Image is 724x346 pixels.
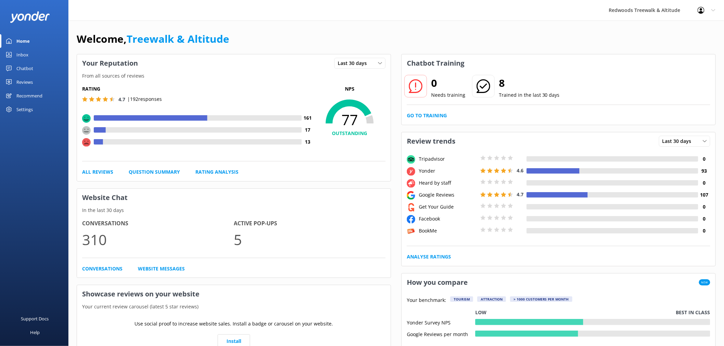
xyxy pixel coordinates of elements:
[314,111,386,128] span: 77
[475,309,487,316] p: Low
[129,168,180,176] a: Question Summary
[77,54,143,72] h3: Your Reputation
[698,227,710,235] h4: 0
[21,312,49,325] div: Support Docs
[698,203,710,211] h4: 0
[16,75,33,89] div: Reviews
[417,227,479,235] div: BookMe
[82,265,122,272] a: Conversations
[338,59,371,67] span: Last 30 days
[77,72,391,80] p: From all sources of reviews
[431,75,465,91] h2: 0
[314,130,386,137] h4: OUTSTANDING
[477,296,506,302] div: Attraction
[402,54,469,72] h3: Chatbot Training
[417,155,479,163] div: Tripadvisor
[417,167,479,175] div: Yonder
[302,138,314,146] h4: 13
[517,191,523,198] span: 4.7
[302,114,314,122] h4: 161
[417,203,479,211] div: Get Your Guide
[698,155,710,163] h4: 0
[417,191,479,199] div: Google Reviews
[10,11,50,23] img: yonder-white-logo.png
[77,189,391,207] h3: Website Chat
[16,62,33,75] div: Chatbot
[698,215,710,223] h4: 0
[77,207,391,214] p: In the last 30 days
[407,112,447,119] a: Go to Training
[127,95,162,103] p: | 192 responses
[127,32,229,46] a: Treewalk & Altitude
[138,265,185,272] a: Website Messages
[698,191,710,199] h4: 107
[662,137,696,145] span: Last 30 days
[402,132,461,150] h3: Review trends
[402,274,473,291] h3: How you compare
[676,309,710,316] p: Best in class
[16,103,33,116] div: Settings
[431,91,465,99] p: Needs training
[314,85,386,93] p: NPS
[698,179,710,187] h4: 0
[82,85,314,93] h5: Rating
[16,48,28,62] div: Inbox
[82,219,234,228] h4: Conversations
[499,75,560,91] h2: 8
[234,228,386,251] p: 5
[16,89,42,103] div: Recommend
[510,296,572,302] div: > 1000 customers per month
[517,167,523,174] span: 4.6
[16,34,30,48] div: Home
[77,31,229,47] h1: Welcome,
[417,179,479,187] div: Heard by staff
[407,319,475,325] div: Yonder Survey NPS
[407,253,451,261] a: Analyse Ratings
[699,279,710,285] span: New
[30,325,40,339] div: Help
[407,331,475,337] div: Google Reviews per month
[118,96,125,103] span: 4.7
[82,168,113,176] a: All Reviews
[77,303,391,310] p: Your current review carousel (latest 5 star reviews)
[499,91,560,99] p: Trained in the last 30 days
[234,219,386,228] h4: Active Pop-ups
[698,167,710,175] h4: 93
[77,285,391,303] h3: Showcase reviews on your website
[82,228,234,251] p: 310
[417,215,479,223] div: Facebook
[407,296,446,305] p: Your benchmark:
[302,126,314,134] h4: 17
[135,320,333,328] p: Use social proof to increase website sales. Install a badge or carousel on your website.
[195,168,238,176] a: Rating Analysis
[450,296,473,302] div: Tourism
